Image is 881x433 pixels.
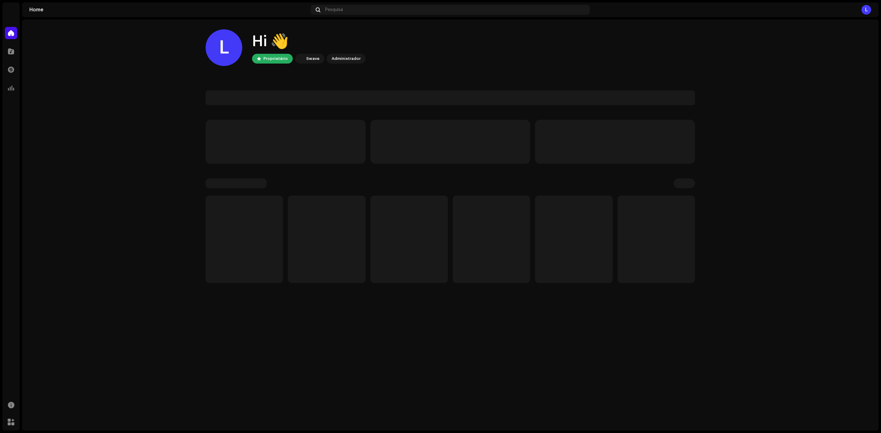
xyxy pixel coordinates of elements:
[306,55,319,62] div: Swave
[206,29,242,66] div: L
[29,7,308,12] div: Home
[296,55,304,62] img: 1710b61e-6121-4e79-a126-bcb8d8a2a180
[332,55,361,62] div: Administrador
[252,32,366,51] div: Hi 👋
[861,5,871,15] div: L
[325,7,343,12] span: Pesquisa
[263,55,288,62] div: Proprietário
